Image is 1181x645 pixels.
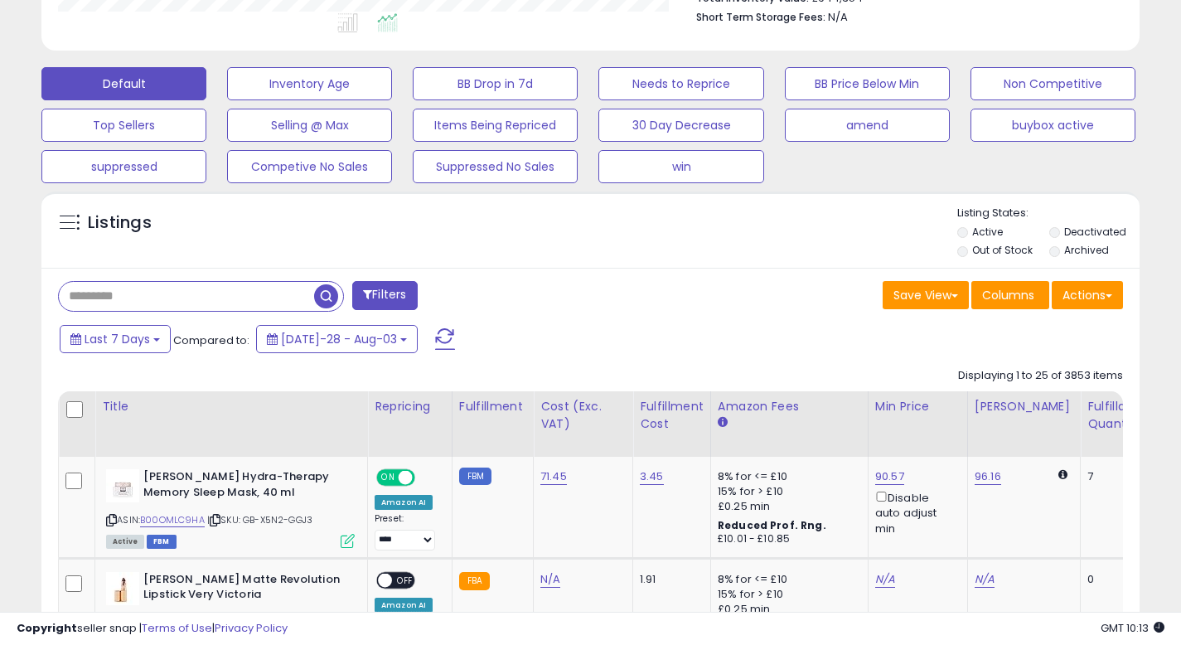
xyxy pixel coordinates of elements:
[540,468,567,485] a: 71.45
[971,281,1049,309] button: Columns
[540,571,560,588] a: N/A
[718,499,855,514] div: £0.25 min
[640,572,698,587] div: 1.91
[1087,398,1145,433] div: Fulfillable Quantity
[352,281,417,310] button: Filters
[207,513,312,526] span: | SKU: GB-X5N2-GGJ3
[875,468,904,485] a: 90.57
[828,9,848,25] span: N/A
[173,332,249,348] span: Compared to:
[785,67,950,100] button: BB Price Below Min
[140,513,205,527] a: B00OMLC9HA
[1087,469,1139,484] div: 7
[982,287,1034,303] span: Columns
[143,469,345,504] b: [PERSON_NAME] Hydra-Therapy Memory Sleep Mask, 40 ml
[106,535,144,549] span: All listings currently available for purchase on Amazon
[875,398,961,415] div: Min Price
[41,109,206,142] button: Top Sellers
[227,109,392,142] button: Selling @ Max
[1064,225,1126,239] label: Deactivated
[413,67,578,100] button: BB Drop in 7d
[718,469,855,484] div: 8% for <= £10
[106,572,139,605] img: 21o6Q2tUdAL._SL40_.jpg
[459,468,491,485] small: FBM
[106,469,139,502] img: 315t0-NmmiL._SL40_.jpg
[718,415,728,430] small: Amazon Fees.
[957,206,1140,221] p: Listing States:
[17,621,288,637] div: seller snap | |
[1052,281,1123,309] button: Actions
[88,211,152,235] h5: Listings
[972,225,1003,239] label: Active
[41,150,206,183] button: suppressed
[375,398,445,415] div: Repricing
[1064,243,1109,257] label: Archived
[413,150,578,183] button: Suppressed No Sales
[413,109,578,142] button: Items Being Repriced
[718,572,855,587] div: 8% for <= £10
[1101,620,1164,636] span: 2025-08-11 10:13 GMT
[60,325,171,353] button: Last 7 Days
[975,398,1073,415] div: [PERSON_NAME]
[106,469,355,546] div: ASIN:
[598,109,763,142] button: 30 Day Decrease
[958,368,1123,384] div: Displaying 1 to 25 of 3853 items
[1087,572,1139,587] div: 0
[459,398,526,415] div: Fulfillment
[375,513,439,550] div: Preset:
[375,495,433,510] div: Amazon AI
[785,109,950,142] button: amend
[256,325,418,353] button: [DATE]-28 - Aug-03
[975,468,1001,485] a: 96.16
[598,150,763,183] button: win
[970,109,1135,142] button: buybox active
[640,398,704,433] div: Fulfillment Cost
[975,571,995,588] a: N/A
[540,398,626,433] div: Cost (Exc. VAT)
[459,572,490,590] small: FBA
[85,331,150,347] span: Last 7 Days
[970,67,1135,100] button: Non Competitive
[883,281,969,309] button: Save View
[41,67,206,100] button: Default
[875,488,955,536] div: Disable auto adjust min
[143,572,345,607] b: [PERSON_NAME] Matte Revolution Lipstick Very Victoria
[718,398,861,415] div: Amazon Fees
[227,150,392,183] button: Competive No Sales
[215,620,288,636] a: Privacy Policy
[696,10,825,24] b: Short Term Storage Fees:
[718,518,826,532] b: Reduced Prof. Rng.
[718,532,855,546] div: £10.01 - £10.85
[598,67,763,100] button: Needs to Reprice
[718,587,855,602] div: 15% for > £10
[392,573,419,587] span: OFF
[102,398,361,415] div: Title
[972,243,1033,257] label: Out of Stock
[142,620,212,636] a: Terms of Use
[378,471,399,485] span: ON
[281,331,397,347] span: [DATE]-28 - Aug-03
[227,67,392,100] button: Inventory Age
[17,620,77,636] strong: Copyright
[875,571,895,588] a: N/A
[640,468,664,485] a: 3.45
[413,471,439,485] span: OFF
[718,484,855,499] div: 15% for > £10
[147,535,177,549] span: FBM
